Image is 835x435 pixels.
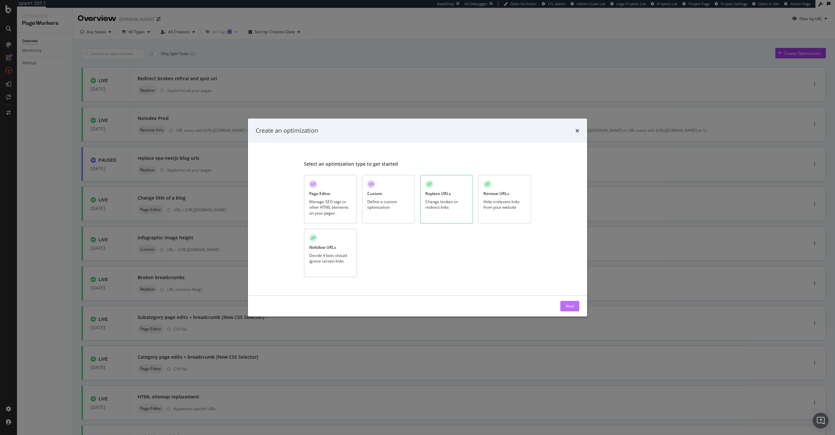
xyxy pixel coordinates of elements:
[483,199,526,210] div: Hide irrelevant links from your website
[367,191,382,196] div: Custom
[483,191,509,196] div: Remove URLs
[304,161,531,167] div: Select an optimization type to get started
[248,119,587,317] div: modal
[309,191,330,196] div: Page Editor
[256,127,318,135] div: Create an optimization
[566,303,574,309] div: Next
[309,244,336,250] div: Nofollow URLs
[309,252,352,263] div: Decide if bots should ignore certain links
[813,413,828,428] div: Open Intercom Messenger
[575,127,579,135] div: times
[425,199,468,210] div: Change broken or redirect links
[367,199,410,210] div: Define a custom optimization
[309,199,352,216] div: Manage SEO tags or other HTML elements on your pages
[560,301,579,311] button: Next
[425,191,451,196] div: Replace URLs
